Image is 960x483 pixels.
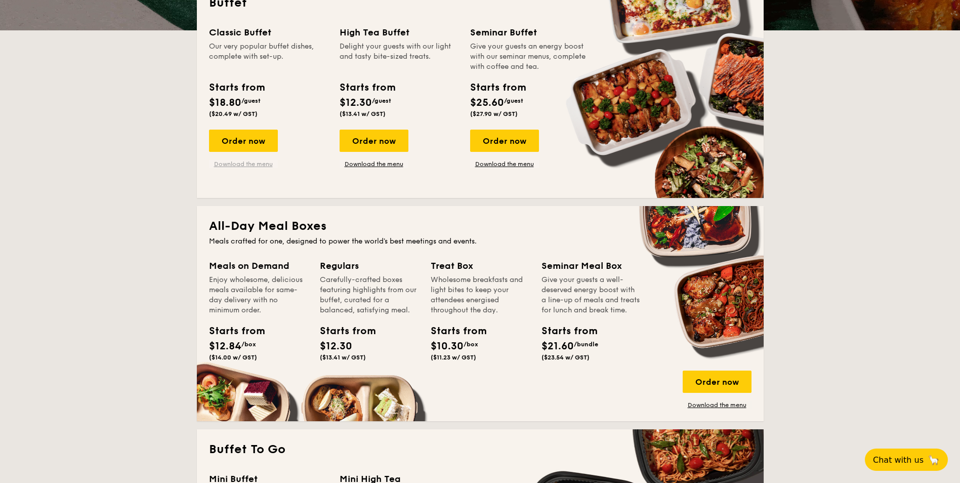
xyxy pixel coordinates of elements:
span: $12.84 [209,340,241,352]
div: Order now [470,130,539,152]
span: /box [241,341,256,348]
div: Delight your guests with our light and tasty bite-sized treats. [340,42,458,72]
span: ($23.54 w/ GST) [541,354,590,361]
div: Carefully-crafted boxes featuring highlights from our buffet, curated for a balanced, satisfying ... [320,275,419,315]
div: Seminar Buffet [470,25,589,39]
div: Starts from [431,324,476,339]
span: ($13.41 w/ GST) [340,110,386,117]
div: Starts from [209,80,264,95]
div: Starts from [541,324,587,339]
div: Order now [683,371,752,393]
span: /guest [241,97,261,104]
div: High Tea Buffet [340,25,458,39]
span: $10.30 [431,340,464,352]
span: /guest [372,97,391,104]
div: Classic Buffet [209,25,327,39]
a: Download the menu [683,401,752,409]
div: Starts from [340,80,395,95]
span: /bundle [574,341,598,348]
div: Order now [340,130,408,152]
span: Chat with us [873,455,924,465]
span: ($11.23 w/ GST) [431,354,476,361]
span: ($27.90 w/ GST) [470,110,518,117]
span: $12.30 [320,340,352,352]
div: Give your guests an energy boost with our seminar menus, complete with coffee and tea. [470,42,589,72]
div: Give your guests a well-deserved energy boost with a line-up of meals and treats for lunch and br... [541,275,640,315]
div: Regulars [320,259,419,273]
div: Starts from [470,80,525,95]
div: Meals crafted for one, designed to power the world's best meetings and events. [209,236,752,247]
span: ($20.49 w/ GST) [209,110,258,117]
div: Enjoy wholesome, delicious meals available for same-day delivery with no minimum order. [209,275,308,315]
span: /box [464,341,478,348]
h2: Buffet To Go [209,441,752,458]
a: Download the menu [340,160,408,168]
span: $12.30 [340,97,372,109]
a: Download the menu [209,160,278,168]
div: Starts from [320,324,365,339]
span: /guest [504,97,523,104]
div: Seminar Meal Box [541,259,640,273]
div: Treat Box [431,259,529,273]
span: ($14.00 w/ GST) [209,354,257,361]
h2: All-Day Meal Boxes [209,218,752,234]
div: Order now [209,130,278,152]
span: 🦙 [928,454,940,466]
span: $21.60 [541,340,574,352]
div: Our very popular buffet dishes, complete with set-up. [209,42,327,72]
a: Download the menu [470,160,539,168]
span: $18.80 [209,97,241,109]
button: Chat with us🦙 [865,449,948,471]
span: ($13.41 w/ GST) [320,354,366,361]
div: Wholesome breakfasts and light bites to keep your attendees energised throughout the day. [431,275,529,315]
div: Meals on Demand [209,259,308,273]
div: Starts from [209,324,255,339]
span: $25.60 [470,97,504,109]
